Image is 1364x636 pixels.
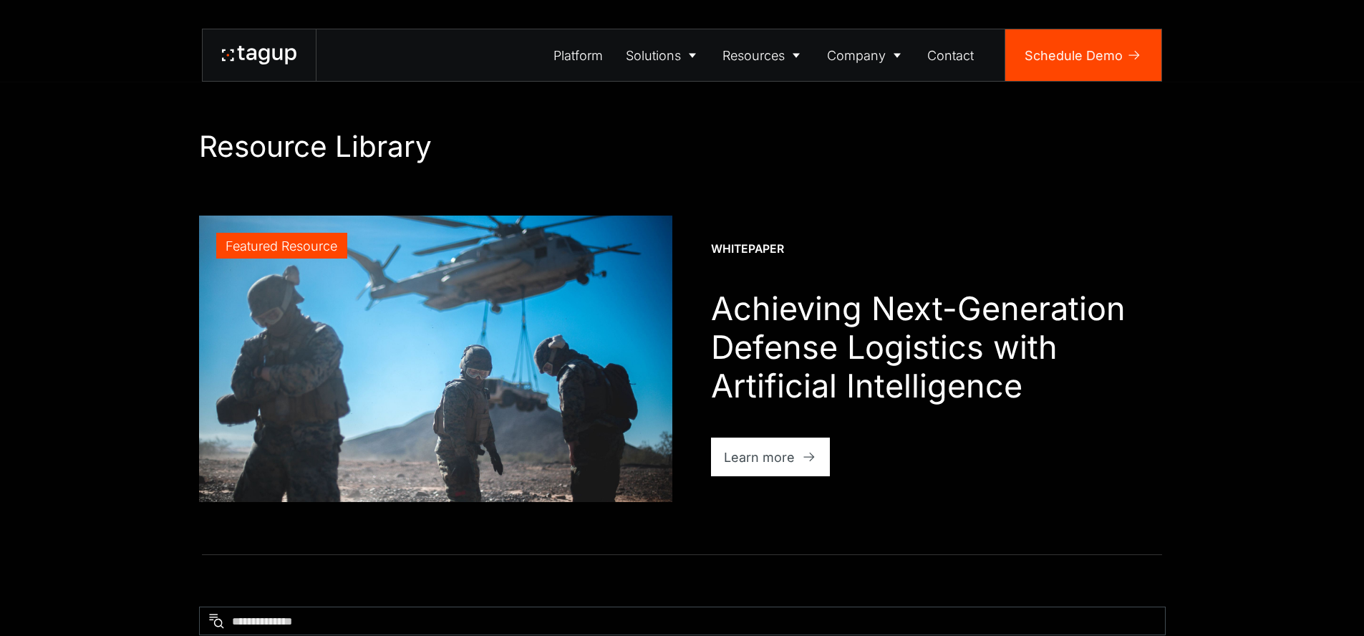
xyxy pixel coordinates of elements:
[543,29,615,81] a: Platform
[722,46,785,65] div: Resources
[724,448,795,467] div: Learn more
[711,289,1166,405] h1: Achieving Next-Generation Defense Logistics with Artificial Intelligence
[927,46,974,65] div: Contact
[816,29,916,81] a: Company
[827,46,886,65] div: Company
[199,129,1166,164] h1: Resource Library
[553,46,603,65] div: Platform
[916,29,986,81] a: Contact
[626,46,681,65] div: Solutions
[711,241,784,257] div: Whitepaper
[614,29,712,81] a: Solutions
[1005,29,1161,81] a: Schedule Demo
[199,216,672,502] a: Featured Resource
[226,236,337,256] div: Featured Resource
[712,29,816,81] a: Resources
[711,438,831,476] a: Learn more
[1025,46,1123,65] div: Schedule Demo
